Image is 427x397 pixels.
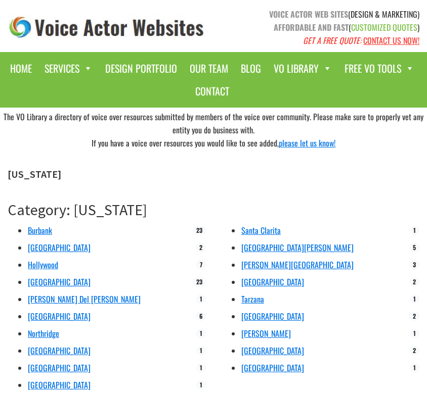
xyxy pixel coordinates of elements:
[409,312,419,321] span: 2
[28,344,91,357] a: [GEOGRAPHIC_DATA]
[28,224,52,236] a: Burbank
[28,327,59,339] a: Northridge
[28,379,91,391] a: [GEOGRAPHIC_DATA]
[185,57,233,80] a: Our Team
[196,294,206,304] span: 1
[269,57,337,80] a: VO Library
[339,57,419,80] a: Free VO Tools
[269,8,348,20] strong: VOICE ACTOR WEB SITES
[28,241,91,254] a: [GEOGRAPHIC_DATA]
[28,293,141,305] a: [PERSON_NAME] Del [PERSON_NAME]
[241,224,281,236] a: Santa Clarita
[241,362,304,374] a: [GEOGRAPHIC_DATA]
[8,14,206,40] img: voice_actor_websites_logo
[363,34,419,46] a: CONTACT US NOW!
[241,241,354,254] a: [GEOGRAPHIC_DATA][PERSON_NAME]
[241,293,264,305] a: Tarzana
[279,137,335,149] a: please let us know!
[8,168,419,180] h1: [US_STATE]
[221,8,419,47] p: (DESIGN & MARKETING) ( )
[410,226,419,235] span: 1
[410,329,419,338] span: 1
[8,200,147,219] a: Category: [US_STATE]
[236,57,266,80] a: Blog
[196,380,206,389] span: 1
[196,363,206,372] span: 1
[241,344,304,357] a: [GEOGRAPHIC_DATA]
[190,80,234,103] a: Contact
[196,243,206,252] span: 2
[409,346,419,355] span: 2
[28,259,58,271] a: Hollywood
[39,57,98,80] a: Services
[241,310,304,322] a: [GEOGRAPHIC_DATA]
[196,312,206,321] span: 6
[193,226,206,235] span: 23
[410,294,419,304] span: 1
[410,363,419,372] span: 1
[28,276,91,288] a: [GEOGRAPHIC_DATA]
[5,57,37,80] a: Home
[196,346,206,355] span: 1
[100,57,182,80] a: Design Portfolio
[196,260,206,269] span: 7
[241,276,304,288] a: [GEOGRAPHIC_DATA]
[274,21,349,33] strong: AFFORDABLE AND FAST
[28,310,91,322] a: [GEOGRAPHIC_DATA]
[193,277,206,286] span: 23
[409,277,419,286] span: 2
[28,362,91,374] a: [GEOGRAPHIC_DATA]
[409,243,419,252] span: 5
[409,260,419,269] span: 3
[351,21,417,33] span: CUSTOMIZED QUOTES
[303,34,361,46] em: GET A FREE QUOTE:
[241,327,291,339] a: [PERSON_NAME]
[196,329,206,338] span: 1
[241,259,354,271] a: [PERSON_NAME][GEOGRAPHIC_DATA]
